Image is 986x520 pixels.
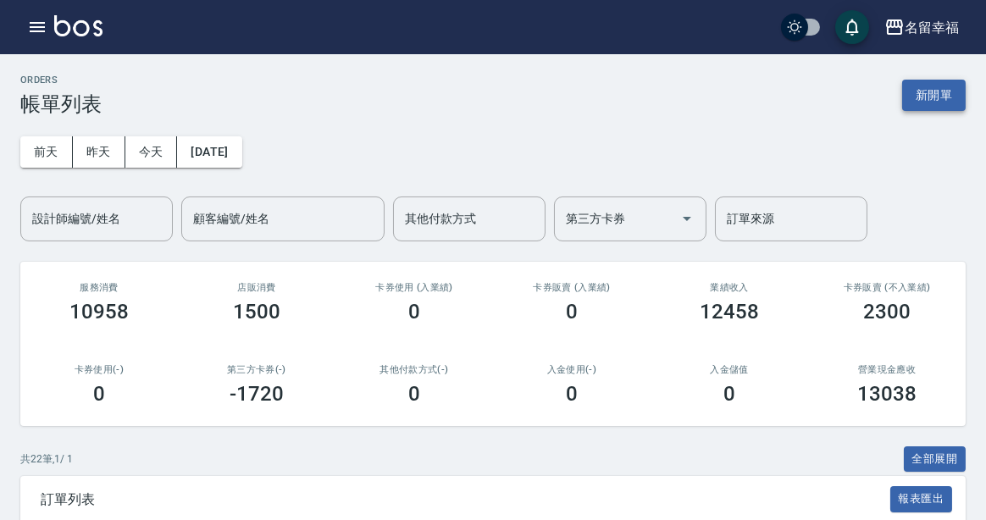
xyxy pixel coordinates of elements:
button: save [835,10,869,44]
h3: 0 [566,300,578,324]
button: 報表匯出 [890,486,953,512]
h2: 店販消費 [198,282,315,293]
h3: 12458 [700,300,759,324]
button: 名留幸福 [878,10,966,45]
button: 新開單 [902,80,966,111]
button: [DATE] [177,136,241,168]
h2: 卡券使用(-) [41,364,158,375]
a: 報表匯出 [890,490,953,506]
h3: 10958 [69,300,129,324]
span: 訂單列表 [41,491,890,508]
button: Open [673,205,701,232]
h3: 1500 [233,300,280,324]
h3: 0 [93,382,105,406]
h2: 入金使用(-) [513,364,630,375]
h3: 服務消費 [41,282,158,293]
h3: 0 [408,300,420,324]
h2: 卡券使用 (入業績) [356,282,473,293]
div: 名留幸福 [905,17,959,38]
a: 新開單 [902,86,966,102]
img: Logo [54,15,102,36]
h2: 營業現金應收 [828,364,945,375]
h2: ORDERS [20,75,102,86]
h2: 入金儲值 [671,364,788,375]
h2: 第三方卡券(-) [198,364,315,375]
button: 全部展開 [904,446,967,473]
h2: 卡券販賣 (入業績) [513,282,630,293]
button: 前天 [20,136,73,168]
h2: 其他付款方式(-) [356,364,473,375]
p: 共 22 筆, 1 / 1 [20,451,73,467]
h3: 0 [566,382,578,406]
h2: 卡券販賣 (不入業績) [828,282,945,293]
h2: 業績收入 [671,282,788,293]
h3: 帳單列表 [20,92,102,116]
button: 今天 [125,136,178,168]
h3: -1720 [230,382,284,406]
h3: 0 [723,382,735,406]
h3: 0 [408,382,420,406]
h3: 13038 [857,382,917,406]
button: 昨天 [73,136,125,168]
h3: 2300 [863,300,911,324]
